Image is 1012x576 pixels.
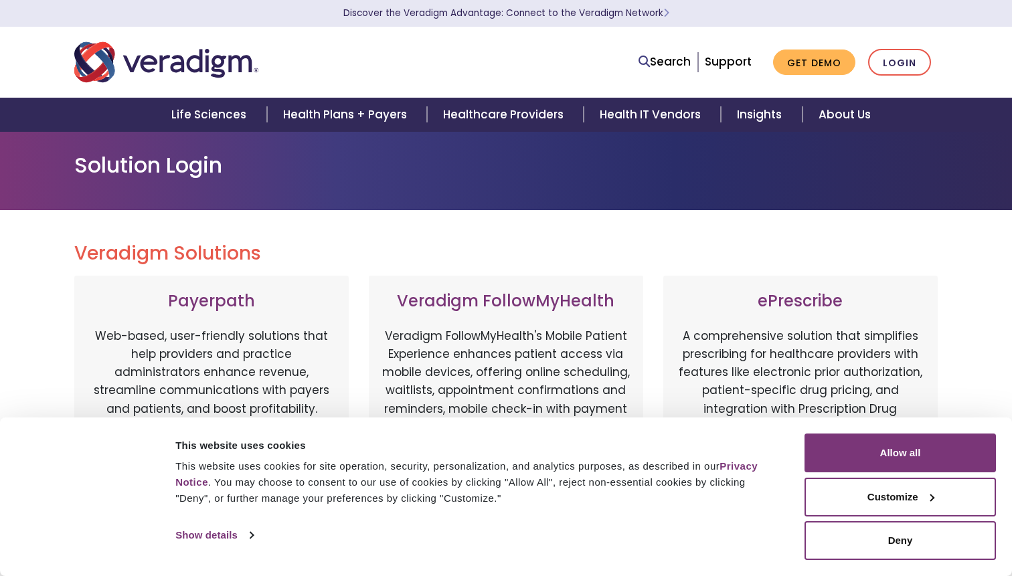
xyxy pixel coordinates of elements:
a: Support [705,54,752,70]
a: Health IT Vendors [584,98,721,132]
button: Customize [805,478,996,516]
h1: Solution Login [74,153,938,178]
h3: Payerpath [88,292,335,311]
a: Search [639,53,691,71]
h3: Veradigm FollowMyHealth [382,292,630,311]
h3: ePrescribe [677,292,924,311]
div: This website uses cookies [175,438,774,454]
a: Show details [175,525,253,545]
div: This website uses cookies for site operation, security, personalization, and analytics purposes, ... [175,458,774,506]
a: Life Sciences [155,98,266,132]
p: Web-based, user-friendly solutions that help providers and practice administrators enhance revenu... [88,327,335,468]
button: Deny [805,521,996,560]
a: About Us [803,98,887,132]
img: Veradigm logo [74,40,258,84]
h2: Veradigm Solutions [74,242,938,265]
span: Learn More [663,7,669,19]
a: Insights [721,98,802,132]
a: Discover the Veradigm Advantage: Connect to the Veradigm NetworkLearn More [343,7,669,19]
a: Get Demo [773,50,855,76]
p: A comprehensive solution that simplifies prescribing for healthcare providers with features like ... [677,327,924,468]
button: Allow all [805,434,996,472]
a: Healthcare Providers [427,98,584,132]
p: Veradigm FollowMyHealth's Mobile Patient Experience enhances patient access via mobile devices, o... [382,327,630,454]
a: Login [868,49,931,76]
a: Health Plans + Payers [267,98,427,132]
